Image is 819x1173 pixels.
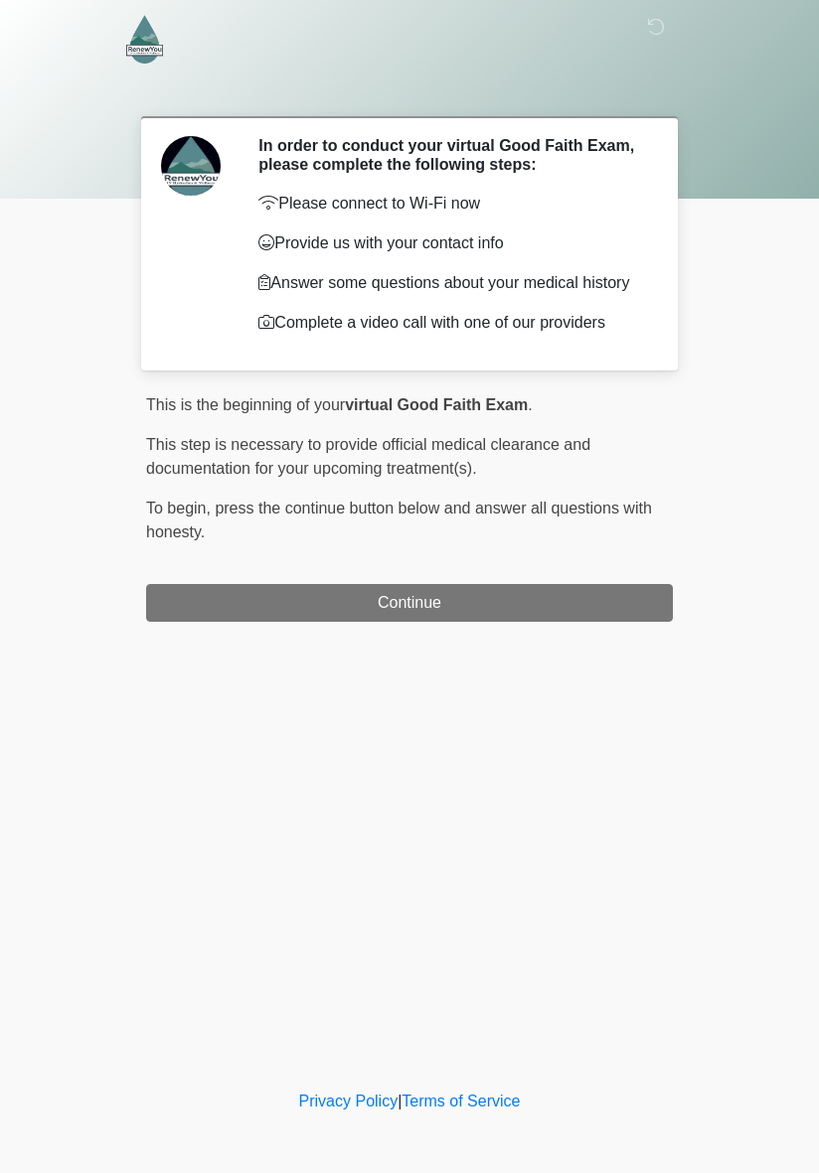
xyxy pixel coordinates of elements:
span: . [528,396,532,413]
button: Continue [146,584,673,622]
strong: virtual Good Faith Exam [345,396,528,413]
p: Please connect to Wi-Fi now [258,192,643,216]
span: This is the beginning of your [146,396,345,413]
a: Privacy Policy [299,1093,399,1109]
p: Complete a video call with one of our providers [258,311,643,335]
img: RenewYou IV Hydration and Wellness Logo [126,15,163,64]
h2: In order to conduct your virtual Good Faith Exam, please complete the following steps: [258,136,643,174]
span: To begin, [146,500,215,516]
img: Agent Avatar [161,136,221,196]
h1: ‎ ‎ ‎ [131,72,688,108]
span: This step is necessary to provide official medical clearance and documentation for your upcoming ... [146,436,590,477]
span: press the continue button below and answer all questions with honesty. [146,500,652,540]
a: | [398,1093,402,1109]
p: Answer some questions about your medical history [258,271,643,295]
p: Provide us with your contact info [258,231,643,255]
a: Terms of Service [402,1093,520,1109]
